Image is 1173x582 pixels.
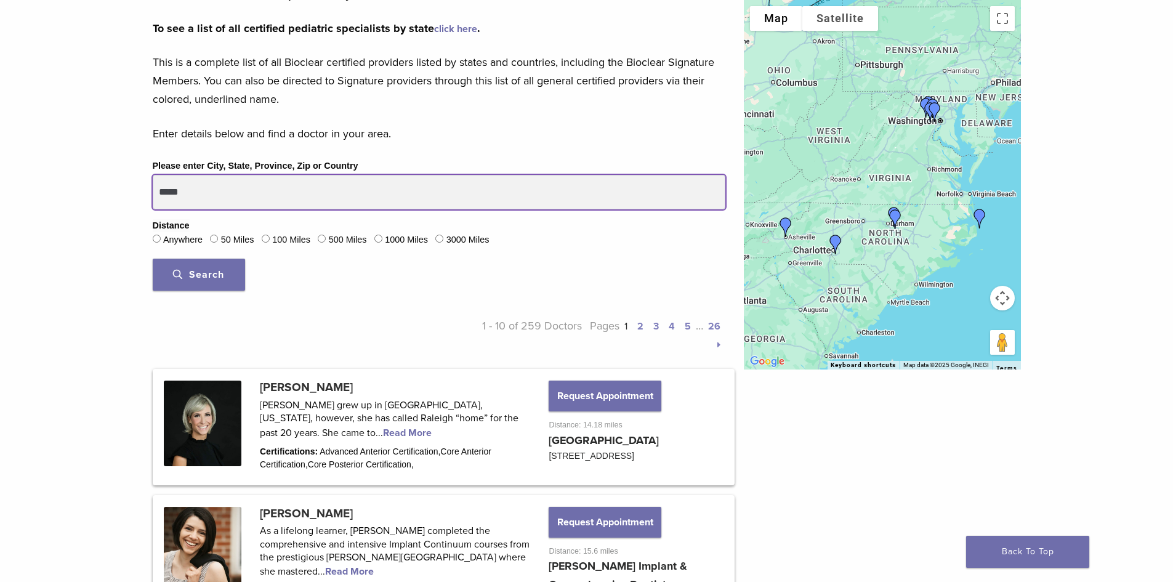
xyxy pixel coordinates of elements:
div: Dr. Shane Costa [918,94,948,123]
label: 1000 Miles [385,233,428,247]
div: Dr. Maribel Vann [920,97,949,127]
button: Drag Pegman onto the map to open Street View [990,330,1015,355]
div: Dr. Maya Bachour [914,91,943,121]
button: Show street map [750,6,802,31]
div: Dr. Anna Abernethy [881,204,910,234]
span: Search [173,269,224,281]
a: Back To Top [966,536,1089,568]
p: Pages [582,317,725,354]
a: 3 [653,320,659,333]
a: 1 [624,320,627,333]
div: Dr. Lauren Chapman [879,202,909,232]
button: Show satellite imagery [802,6,878,31]
p: Enter details below and find a doctor in your area. [153,124,725,143]
label: 3000 Miles [446,233,490,247]
label: 50 Miles [221,233,254,247]
p: This is a complete list of all Bioclear certified providers listed by states and countries, inclu... [153,53,725,108]
button: Search [153,259,245,291]
label: 500 Miles [329,233,367,247]
a: Open this area in Google Maps (opens a new window) [747,354,788,370]
legend: Distance [153,219,190,233]
div: Dr. Makani Peele [965,204,994,233]
a: 26 [708,320,720,333]
label: Please enter City, State, Province, Zip or Country [153,160,358,173]
button: Toggle fullscreen view [990,6,1015,31]
label: 100 Miles [272,233,310,247]
div: Dr. Rebekkah Merrell [771,212,800,242]
div: Dr. Shane Costa [911,93,941,123]
span: Map data ©2025 Google, INEGI [903,362,989,368]
button: Request Appointment [549,507,661,538]
button: Keyboard shortcuts [831,361,896,370]
button: Map camera controls [990,286,1015,310]
p: 1 - 10 of 259 Doctors [439,317,582,354]
a: Terms (opens in new tab) [996,365,1017,372]
button: Request Appointment [549,381,661,411]
a: click here [434,23,477,35]
a: 2 [637,320,643,333]
a: 4 [669,320,675,333]
div: Dr. Ann Coambs [821,230,850,259]
img: Google [747,354,788,370]
label: Anywhere [163,233,203,247]
a: 5 [685,320,691,333]
div: Dr. Komal Karmacharya [916,97,945,127]
span: … [696,319,703,333]
strong: To see a list of all certified pediatric specialists by state . [153,22,480,35]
